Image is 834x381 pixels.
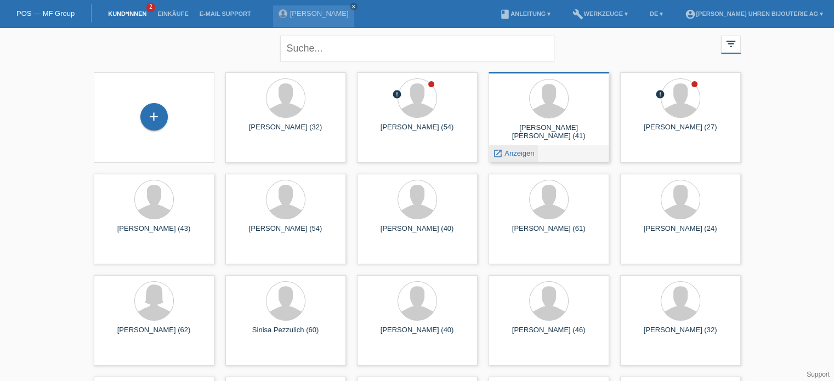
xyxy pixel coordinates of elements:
div: Sinisa Pezzulich (60) [234,326,337,343]
a: Support [807,371,830,378]
div: Unbestätigt, in Bearbeitung [655,89,665,101]
span: Anzeigen [504,149,534,157]
i: book [500,9,510,20]
div: [PERSON_NAME] (40) [366,326,469,343]
div: [PERSON_NAME] (62) [103,326,206,343]
i: filter_list [725,38,737,50]
div: [PERSON_NAME] (46) [497,326,600,343]
a: buildWerkzeuge ▾ [567,10,633,17]
input: Suche... [280,36,554,61]
div: [PERSON_NAME] (54) [234,224,337,242]
div: [PERSON_NAME] (54) [366,123,469,140]
a: POS — MF Group [16,9,75,18]
span: 2 [146,3,155,12]
a: [PERSON_NAME] [290,9,349,18]
a: account_circle[PERSON_NAME] Uhren Bijouterie AG ▾ [679,10,829,17]
a: close [350,3,358,10]
div: Unbestätigt, in Bearbeitung [392,89,402,101]
a: E-Mail Support [194,10,257,17]
a: launch Anzeigen [493,149,535,157]
div: [PERSON_NAME] (32) [629,326,732,343]
div: [PERSON_NAME] (27) [629,123,732,140]
a: DE ▾ [644,10,668,17]
div: [PERSON_NAME] (32) [234,123,337,140]
div: [PERSON_NAME] [PERSON_NAME] (41) [497,123,600,141]
a: Einkäufe [152,10,194,17]
a: bookAnleitung ▾ [494,10,556,17]
div: [PERSON_NAME] (24) [629,224,732,242]
i: error [655,89,665,99]
i: launch [493,149,503,158]
i: build [572,9,583,20]
div: [PERSON_NAME] (40) [366,224,469,242]
div: [PERSON_NAME] (43) [103,224,206,242]
a: Kund*innen [103,10,152,17]
div: Kund*in hinzufügen [141,107,167,126]
div: [PERSON_NAME] (61) [497,224,600,242]
i: account_circle [685,9,696,20]
i: error [392,89,402,99]
i: close [351,4,356,9]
